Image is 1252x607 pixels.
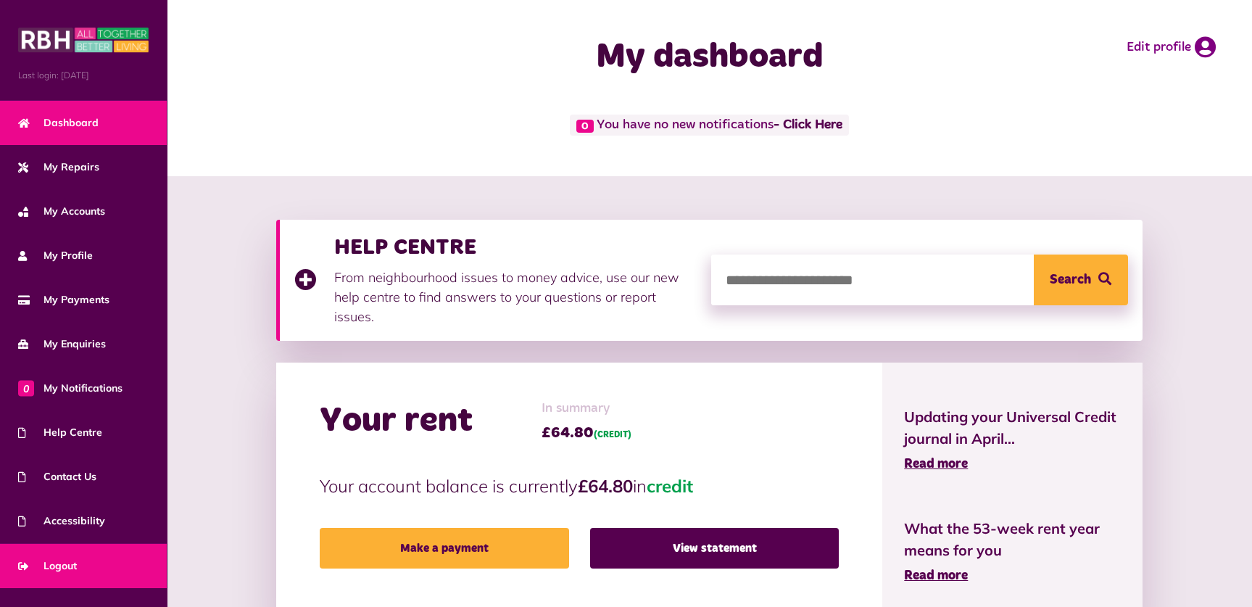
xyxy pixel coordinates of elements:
[18,425,102,440] span: Help Centre
[18,469,96,484] span: Contact Us
[320,528,569,569] a: Make a payment
[320,473,839,499] p: Your account balance is currently in
[590,528,839,569] a: View statement
[18,204,105,219] span: My Accounts
[904,518,1120,586] a: What the 53-week rent year means for you Read more
[578,475,633,497] strong: £64.80
[594,431,631,439] span: (CREDIT)
[904,458,968,471] span: Read more
[334,234,697,260] h3: HELP CENTRE
[576,120,594,133] span: 0
[542,422,631,444] span: £64.80
[570,115,849,136] span: You have no new notifications
[18,69,149,82] span: Last login: [DATE]
[904,406,1120,450] span: Updating your Universal Credit journal in April...
[334,268,697,326] p: From neighbourhood issues to money advice, use our new help centre to find answers to your questi...
[18,25,149,54] img: MyRBH
[18,381,123,396] span: My Notifications
[320,400,473,442] h2: Your rent
[18,248,93,263] span: My Profile
[542,399,631,418] span: In summary
[904,569,968,582] span: Read more
[18,380,34,396] span: 0
[18,292,109,307] span: My Payments
[18,558,77,574] span: Logout
[18,115,99,131] span: Dashboard
[1127,36,1216,58] a: Edit profile
[18,160,99,175] span: My Repairs
[904,518,1120,561] span: What the 53-week rent year means for you
[1034,255,1128,305] button: Search
[1050,255,1091,305] span: Search
[18,336,106,352] span: My Enquiries
[18,513,105,529] span: Accessibility
[774,119,842,132] a: - Click Here
[904,406,1120,474] a: Updating your Universal Credit journal in April... Read more
[647,475,693,497] span: credit
[452,36,966,78] h1: My dashboard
